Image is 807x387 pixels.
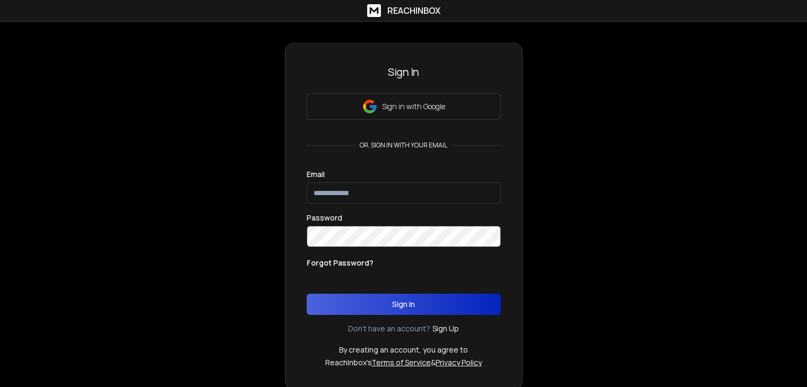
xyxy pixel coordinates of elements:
a: Sign Up [432,323,459,334]
label: Password [307,214,342,222]
p: Sign in with Google [382,101,445,112]
a: Terms of Service [371,357,431,367]
p: By creating an account, you agree to [339,345,468,355]
p: ReachInbox's & [325,357,482,368]
p: Don't have an account? [348,323,430,334]
a: ReachInbox [367,4,440,17]
h3: Sign In [307,65,501,80]
p: Forgot Password? [307,258,374,268]
a: Privacy Policy [436,357,482,367]
p: or, sign in with your email [355,141,452,149]
button: Sign in with Google [307,93,501,120]
label: Email [307,171,325,178]
h1: ReachInbox [387,4,440,17]
button: Sign In [307,294,501,315]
